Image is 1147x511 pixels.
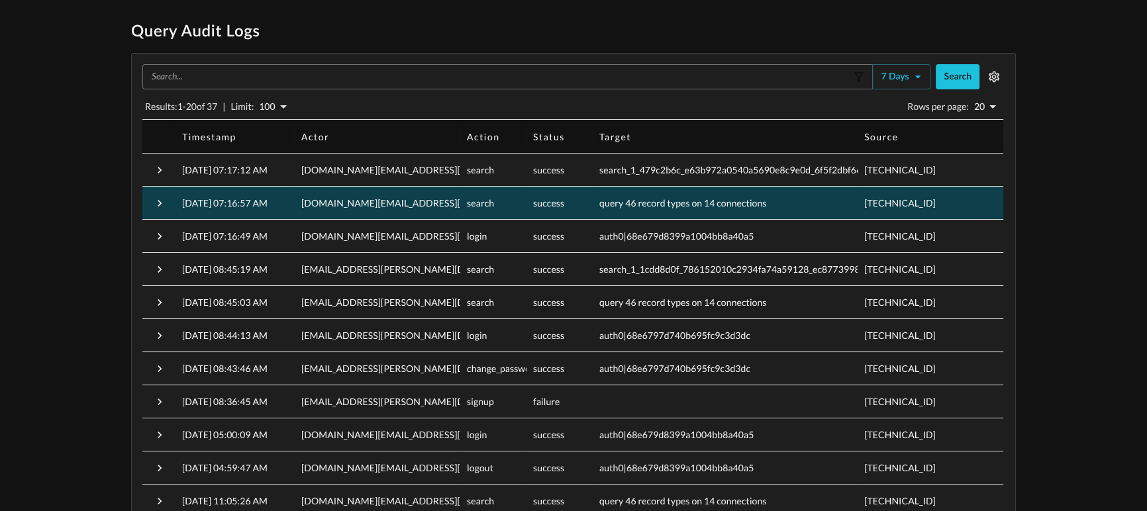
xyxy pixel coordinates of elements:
span: [TECHNICAL_ID] [864,429,936,440]
span: logout [467,462,493,473]
span: [DOMAIN_NAME][EMAIL_ADDRESS][PERSON_NAME][DOMAIN_NAME] [301,429,607,440]
span: success [533,297,564,308]
span: auth0|68e679d8399a1004bb8a40a5 [599,230,754,242]
span: success [533,230,564,242]
span: [TECHNICAL_ID] [864,197,936,209]
span: [TECHNICAL_ID] [864,495,936,506]
span: [DOMAIN_NAME][EMAIL_ADDRESS][PERSON_NAME][DOMAIN_NAME] [301,495,607,506]
span: success [533,363,564,374]
span: [EMAIL_ADDRESS][PERSON_NAME][DOMAIN_NAME] [301,330,531,341]
span: change_password [467,363,540,374]
div: Action [467,131,499,142]
span: failure [533,396,560,407]
p: [DATE] 08:45:19 AM [182,263,268,276]
p: [DATE] 07:16:57 AM [182,197,268,210]
div: Source [864,131,899,142]
p: | [223,100,225,113]
span: success [533,429,564,440]
span: auth0|68e6797d740b695fc9c3d3dc [599,363,750,374]
span: query 46 record types on 14 connections [599,297,766,308]
p: [DATE] 08:43:46 AM [182,362,268,375]
input: Search... [146,70,850,83]
span: search [467,495,494,506]
p: [DATE] 08:36:45 AM [182,395,268,408]
span: success [533,495,564,506]
span: search [467,263,494,275]
p: 20 [974,100,985,113]
div: Status [533,131,565,142]
span: search_1_479c2b6c_e63b972a0540a5690e8c9e0d_6f5f2dbf66b57e9c [599,164,893,175]
p: Results: 1 - 20 of 37 [145,100,217,113]
span: [TECHNICAL_ID] [864,363,936,374]
span: search [467,197,494,209]
span: search_1_1cdd8d0f_786152010c2934fa74a59128_ec8773998abc0776 [599,263,896,275]
span: success [533,197,564,209]
div: Timestamp [182,131,236,142]
span: [EMAIL_ADDRESS][PERSON_NAME][DOMAIN_NAME] [301,396,531,407]
span: search [467,164,494,175]
span: query 46 record types on 14 connections [599,197,766,209]
span: [TECHNICAL_ID] [864,263,936,275]
span: [EMAIL_ADDRESS][PERSON_NAME][DOMAIN_NAME] [301,263,531,275]
span: [TECHNICAL_ID] [864,164,936,175]
span: success [533,330,564,341]
span: [TECHNICAL_ID] [864,330,936,341]
button: 7 days [872,64,930,89]
span: login [467,429,487,440]
p: [DATE] 05:00:09 AM [182,428,268,441]
h1: Query Audit Logs [131,21,1016,42]
span: auth0|68e6797d740b695fc9c3d3dc [599,330,750,341]
span: [TECHNICAL_ID] [864,462,936,473]
span: success [533,462,564,473]
p: Rows per page: [907,100,969,113]
span: search [467,297,494,308]
span: [DOMAIN_NAME][EMAIL_ADDRESS][PERSON_NAME][DOMAIN_NAME] [301,164,607,175]
span: [EMAIL_ADDRESS][PERSON_NAME][DOMAIN_NAME] [301,363,531,374]
p: [DATE] 11:05:26 AM [182,494,268,508]
span: login [467,330,487,341]
div: Actor [301,131,329,142]
span: success [533,263,564,275]
p: [DATE] 04:59:47 AM [182,461,268,475]
p: [DATE] 08:45:03 AM [182,296,268,309]
span: auth0|68e679d8399a1004bb8a40a5 [599,462,754,473]
p: Limit: [231,100,254,113]
p: [DATE] 07:16:49 AM [182,230,268,243]
span: signup [467,396,494,407]
p: [DATE] 07:17:12 AM [182,163,268,177]
span: query 46 record types on 14 connections [599,495,766,506]
span: [TECHNICAL_ID] [864,230,936,242]
p: 100 [259,100,275,113]
span: [DOMAIN_NAME][EMAIL_ADDRESS][PERSON_NAME][DOMAIN_NAME] [301,462,607,473]
span: [EMAIL_ADDRESS][PERSON_NAME][DOMAIN_NAME] [301,297,531,308]
span: [TECHNICAL_ID] [864,297,936,308]
span: login [467,230,487,242]
span: [DOMAIN_NAME][EMAIL_ADDRESS][PERSON_NAME][DOMAIN_NAME] [301,230,607,242]
span: [DOMAIN_NAME][EMAIL_ADDRESS][PERSON_NAME][DOMAIN_NAME] [301,197,607,209]
span: auth0|68e679d8399a1004bb8a40a5 [599,429,754,440]
span: [TECHNICAL_ID] [864,396,936,407]
p: [DATE] 08:44:13 AM [182,329,268,342]
button: Search [936,64,979,89]
span: success [533,164,564,175]
div: Target [599,131,631,142]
